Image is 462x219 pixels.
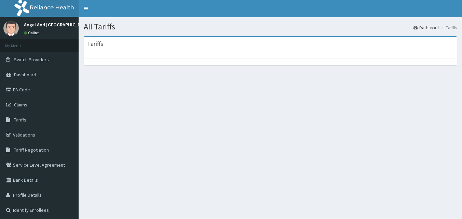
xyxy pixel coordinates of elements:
[87,41,103,47] h3: Tariffs
[3,21,19,36] img: User Image
[14,56,49,63] span: Switch Providers
[24,22,90,27] p: Angel And [GEOGRAPHIC_DATA]
[413,25,439,30] a: Dashboard
[14,102,27,108] span: Claims
[439,25,457,30] li: Tariffs
[14,72,36,78] span: Dashboard
[14,117,26,123] span: Tariffs
[14,147,49,153] span: Tariff Negotiation
[24,30,40,35] a: Online
[84,22,457,31] h1: All Tariffs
